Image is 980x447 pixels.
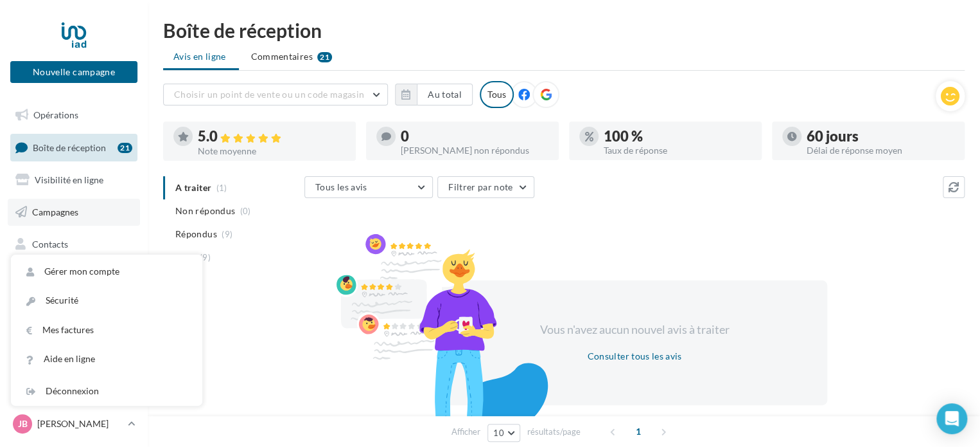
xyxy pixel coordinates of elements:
[628,421,649,442] span: 1
[451,426,480,438] span: Afficher
[174,89,364,100] span: Choisir un point de vente ou un code magasin
[18,417,28,430] span: JB
[417,84,473,105] button: Au total
[8,102,140,129] a: Opérations
[32,206,78,217] span: Campagnes
[401,146,548,155] div: [PERSON_NAME] non répondus
[251,50,313,63] span: Commentaires
[437,176,534,198] button: Filtrer par note
[315,181,367,192] span: Tous les avis
[524,322,745,338] div: Vous n'avez aucun nouvel avis à traiter
[8,262,140,289] a: Médiathèque
[8,199,140,226] a: Campagnes
[604,146,751,155] div: Taux de réponse
[936,403,967,434] div: Open Intercom Messenger
[304,176,433,198] button: Tous les avis
[240,206,251,216] span: (0)
[10,61,137,83] button: Nouvelle campagne
[11,257,202,286] a: Gérer mon compte
[807,146,954,155] div: Délai de réponse moyen
[37,417,123,430] p: [PERSON_NAME]
[395,84,473,105] button: Au total
[582,349,687,364] button: Consulter tous les avis
[198,129,346,144] div: 5.0
[222,229,232,239] span: (9)
[11,377,202,406] div: Déconnexion
[11,316,202,345] a: Mes factures
[11,286,202,315] a: Sécurité
[317,52,332,62] div: 21
[10,412,137,436] a: JB [PERSON_NAME]
[480,81,514,108] div: Tous
[527,426,581,438] span: résultats/page
[175,205,235,217] span: Non répondus
[163,21,965,40] div: Boîte de réception
[200,252,211,262] span: (9)
[198,147,346,156] div: Note moyenne
[487,424,520,442] button: 10
[33,141,106,152] span: Boîte de réception
[35,174,103,185] span: Visibilité en ligne
[118,143,132,153] div: 21
[604,129,751,143] div: 100 %
[493,428,504,438] span: 10
[8,231,140,258] a: Contacts
[807,129,954,143] div: 60 jours
[8,295,140,322] a: Calendrier
[175,228,217,241] span: Répondus
[8,167,140,194] a: Visibilité en ligne
[163,84,388,105] button: Choisir un point de vente ou un code magasin
[11,345,202,374] a: Aide en ligne
[32,238,68,249] span: Contacts
[33,109,78,120] span: Opérations
[8,134,140,161] a: Boîte de réception21
[401,129,548,143] div: 0
[175,251,195,264] span: Tous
